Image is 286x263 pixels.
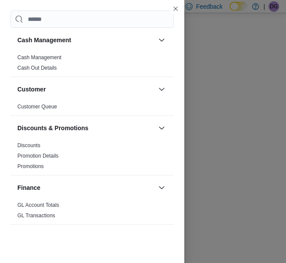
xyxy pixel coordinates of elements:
[17,163,44,169] a: Promotions
[17,36,71,44] h3: Cash Management
[17,153,59,159] a: Promotion Details
[156,84,167,94] button: Customer
[17,142,40,149] span: Discounts
[17,54,61,61] a: Cash Management
[17,212,55,219] a: GL Transactions
[17,64,57,71] span: Cash Out Details
[10,200,174,224] div: Finance
[17,152,59,159] span: Promotion Details
[10,52,174,77] div: Cash Management
[10,140,174,175] div: Discounts & Promotions
[156,182,167,193] button: Finance
[17,124,155,132] button: Discounts & Promotions
[17,183,155,192] button: Finance
[17,85,155,94] button: Customer
[17,36,155,44] button: Cash Management
[156,123,167,133] button: Discounts & Promotions
[17,124,88,132] h3: Discounts & Promotions
[17,202,59,208] a: GL Account Totals
[170,3,181,14] button: Close this dialog
[156,35,167,45] button: Cash Management
[17,183,40,192] h3: Finance
[17,163,44,170] span: Promotions
[17,103,57,110] span: Customer Queue
[17,85,46,94] h3: Customer
[17,212,55,219] span: GL Transactions
[17,142,40,148] a: Discounts
[10,101,174,115] div: Customer
[17,65,57,71] a: Cash Out Details
[17,104,57,110] a: Customer Queue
